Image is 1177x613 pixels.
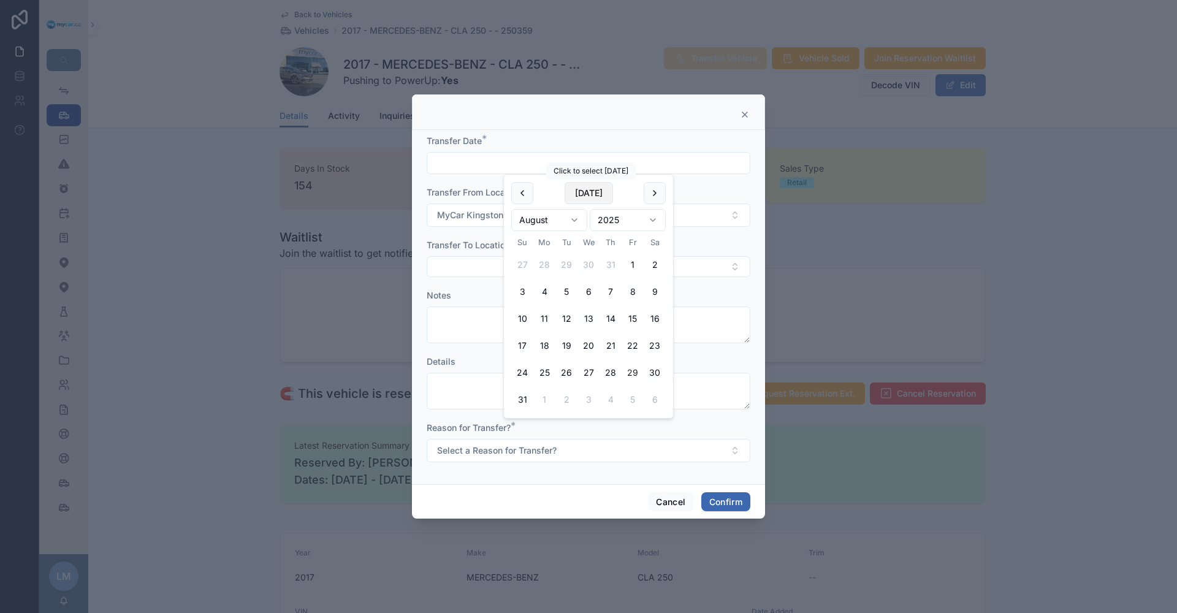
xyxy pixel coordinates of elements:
[701,492,750,512] button: Confirm
[533,389,555,411] button: Monday, September 1st, 2025
[577,335,600,357] button: Wednesday, August 20th, 2025
[511,362,533,384] button: Sunday, August 24th, 2025
[622,335,644,357] button: Friday, August 22nd, 2025
[533,335,555,357] button: Monday, August 18th, 2025
[511,254,533,276] button: Sunday, July 27th, 2025
[427,439,750,462] button: Select Button
[533,236,555,249] th: Monday
[511,389,533,411] button: Sunday, August 31st, 2025
[555,308,577,330] button: Tuesday, August 12th, 2025
[577,308,600,330] button: Wednesday, August 13th, 2025
[577,236,600,249] th: Wednesday
[511,308,533,330] button: Sunday, August 10th, 2025
[546,162,636,180] div: Click to select [DATE]
[511,281,533,303] button: Sunday, August 3rd, 2025
[555,389,577,411] button: Tuesday, September 2nd, 2025
[533,308,555,330] button: Monday, August 11th, 2025
[622,281,644,303] button: Friday, August 8th, 2025
[600,308,622,330] button: Thursday, August 14th, 2025
[600,254,622,276] button: Thursday, July 31st, 2025
[437,444,557,457] span: Select a Reason for Transfer?
[437,209,503,221] span: MyCar Kingston
[555,362,577,384] button: Tuesday, August 26th, 2025
[511,236,666,411] table: August 2025
[644,308,666,330] button: Saturday, August 16th, 2025
[577,281,600,303] button: Wednesday, August 6th, 2025
[600,362,622,384] button: Thursday, August 28th, 2025
[577,362,600,384] button: Wednesday, August 27th, 2025
[427,240,510,250] span: Transfer To Location
[622,254,644,276] button: Friday, August 1st, 2025
[555,254,577,276] button: Tuesday, July 29th, 2025
[622,308,644,330] button: Friday, August 15th, 2025
[644,362,666,384] button: Saturday, August 30th, 2025
[644,335,666,357] button: Saturday, August 23rd, 2025
[644,389,666,411] button: Saturday, September 6th, 2025
[427,290,451,300] span: Notes
[622,236,644,249] th: Friday
[533,281,555,303] button: Monday, August 4th, 2025
[427,204,750,227] button: Select Button
[427,256,750,277] button: Select Button
[577,254,600,276] button: Wednesday, July 30th, 2025
[644,254,666,276] button: Saturday, August 2nd, 2025
[427,135,482,146] span: Transfer Date
[622,389,644,411] button: Friday, September 5th, 2025
[533,254,555,276] button: Monday, July 28th, 2025
[555,335,577,357] button: Tuesday, August 19th, 2025
[427,187,520,197] span: Transfer From Location
[511,335,533,357] button: Sunday, August 17th, 2025
[622,362,644,384] button: Today, Friday, August 29th, 2025
[555,236,577,249] th: Tuesday
[600,389,622,411] button: Thursday, September 4th, 2025
[427,356,455,367] span: Details
[555,281,577,303] button: Tuesday, August 5th, 2025
[648,492,693,512] button: Cancel
[565,182,613,204] button: [DATE]
[644,236,666,249] th: Saturday
[533,362,555,384] button: Monday, August 25th, 2025
[644,281,666,303] button: Saturday, August 9th, 2025
[577,389,600,411] button: Wednesday, September 3rd, 2025
[511,236,533,249] th: Sunday
[427,422,511,433] span: Reason for Transfer?
[600,281,622,303] button: Thursday, August 7th, 2025
[600,335,622,357] button: Thursday, August 21st, 2025
[600,236,622,249] th: Thursday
